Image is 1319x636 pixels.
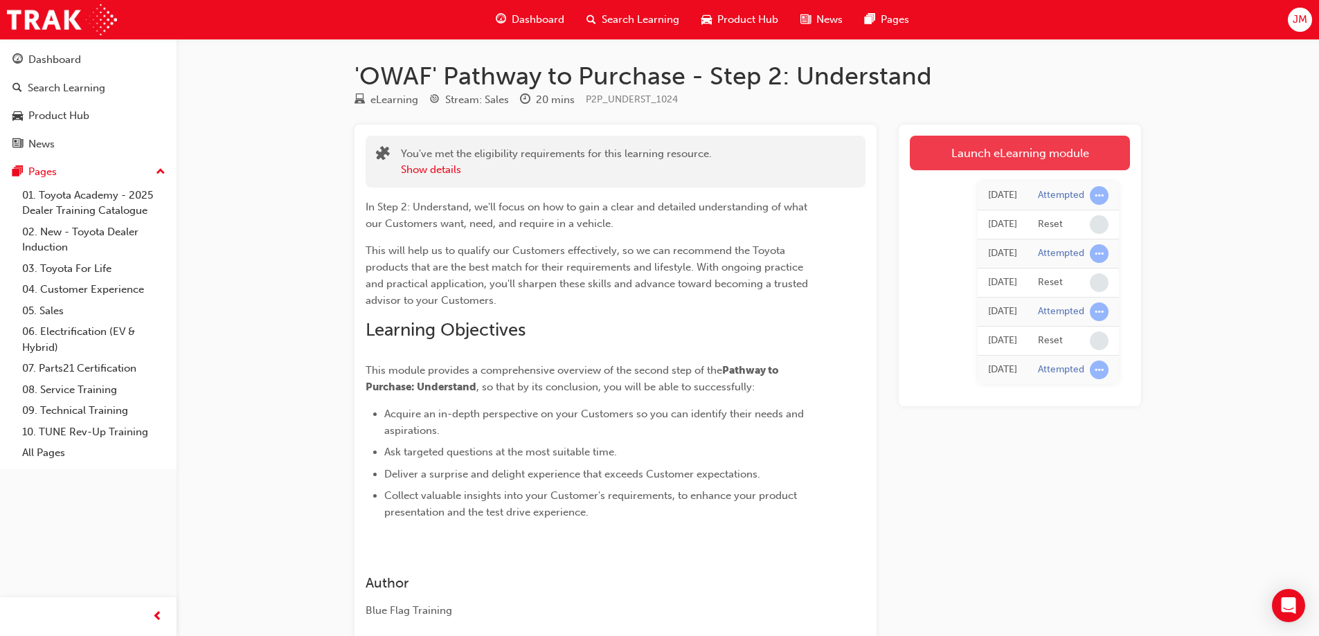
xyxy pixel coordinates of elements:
div: Reset [1038,218,1063,231]
a: 05. Sales [17,300,171,322]
span: , so that by its conclusion, you will be able to successfully: [476,381,755,393]
span: learningRecordVerb_ATTEMPT-icon [1090,244,1109,263]
span: learningResourceType_ELEARNING-icon [355,94,365,107]
div: Thu Aug 14 2025 10:35:04 GMT+1000 (Australian Eastern Standard Time) [988,246,1017,262]
div: Sat Aug 09 2025 08:17:04 GMT+1000 (Australian Eastern Standard Time) [988,304,1017,320]
span: Pathway to Purchase: Understand [366,364,781,393]
span: This module provides a comprehensive overview of the second step of the [366,364,722,376]
span: guage-icon [496,11,506,28]
span: pages-icon [12,166,23,179]
span: In Step 2: Understand, we'll focus on how to gain a clear and detailed understanding of what our ... [366,201,810,230]
a: 07. Parts21 Certification [17,358,171,379]
span: learningRecordVerb_ATTEMPT-icon [1090,186,1109,205]
span: Pages [881,12,909,28]
div: Stream [429,91,509,109]
span: guage-icon [12,54,23,66]
a: Search Learning [6,75,171,101]
span: news-icon [800,11,811,28]
span: search-icon [12,82,22,95]
a: 02. New - Toyota Dealer Induction [17,221,171,258]
a: pages-iconPages [854,6,920,34]
span: prev-icon [152,608,163,626]
div: Thu Aug 21 2025 17:12:06 GMT+1000 (Australian Eastern Standard Time) [988,188,1017,203]
a: Launch eLearning module [910,136,1130,170]
a: 01. Toyota Academy - 2025 Dealer Training Catalogue [17,185,171,221]
span: car-icon [12,110,23,122]
span: Ask targeted questions at the most suitable time. [384,446,617,458]
div: Thu Aug 14 2025 10:35:03 GMT+1000 (Australian Eastern Standard Time) [988,275,1017,291]
button: DashboardSearch LearningProduct HubNews [6,44,171,159]
button: Pages [6,159,171,185]
a: 09. Technical Training [17,400,171,421]
span: JM [1293,12,1307,28]
a: 03. Toyota For Life [17,258,171,280]
a: Dashboard [6,47,171,73]
div: Dashboard [28,52,81,68]
div: Attempted [1038,305,1084,318]
div: eLearning [370,92,418,108]
div: Duration [520,91,575,109]
span: pages-icon [865,11,875,28]
div: You've met the eligibility requirements for this learning resource. [401,146,712,177]
a: 08. Service Training [17,379,171,401]
div: Reset [1038,334,1063,347]
div: 20 mins [536,92,575,108]
a: 10. TUNE Rev-Up Training [17,421,171,443]
span: Product Hub [717,12,778,28]
div: Sat Aug 09 2025 08:17:00 GMT+1000 (Australian Eastern Standard Time) [988,333,1017,349]
h3: Author [366,575,816,591]
a: 06. Electrification (EV & Hybrid) [17,321,171,358]
span: learningRecordVerb_ATTEMPT-icon [1090,302,1109,321]
span: learningRecordVerb_NONE-icon [1090,215,1109,234]
span: search-icon [586,11,596,28]
div: Reset [1038,276,1063,289]
div: Blue Flag Training [366,603,816,619]
div: Stream: Sales [445,92,509,108]
span: news-icon [12,138,23,151]
div: Fri Aug 08 2025 19:18:14 GMT+1000 (Australian Eastern Standard Time) [988,362,1017,378]
div: Attempted [1038,247,1084,260]
span: This will help us to qualify our Customers effectively, so we can recommend the Toyota products t... [366,244,811,307]
a: news-iconNews [789,6,854,34]
div: Thu Aug 21 2025 17:12:05 GMT+1000 (Australian Eastern Standard Time) [988,217,1017,233]
span: target-icon [429,94,440,107]
span: puzzle-icon [376,147,390,163]
h1: 'OWAF' Pathway to Purchase - Step 2: Understand [355,61,1141,91]
div: Search Learning [28,80,105,96]
span: up-icon [156,163,165,181]
span: Learning resource code [586,93,678,105]
div: Open Intercom Messenger [1272,589,1305,622]
span: learningRecordVerb_NONE-icon [1090,331,1109,350]
span: Acquire an in-depth perspective on your Customers so you can identify their needs and aspirations. [384,408,807,437]
span: Deliver a surprise and delight experience that exceeds Customer expectations. [384,468,760,480]
span: Learning Objectives [366,319,526,340]
a: 04. Customer Experience [17,279,171,300]
div: Type [355,91,418,109]
div: Attempted [1038,363,1084,376]
a: News [6,131,171,157]
span: Dashboard [512,12,564,28]
span: Search Learning [602,12,679,28]
span: car-icon [701,11,712,28]
span: learningRecordVerb_ATTEMPT-icon [1090,361,1109,379]
a: guage-iconDashboard [485,6,575,34]
img: Trak [7,4,117,35]
span: News [816,12,843,28]
a: Product Hub [6,103,171,129]
button: JM [1288,8,1312,32]
div: Product Hub [28,108,89,124]
div: Attempted [1038,189,1084,202]
div: Pages [28,164,57,180]
a: search-iconSearch Learning [575,6,690,34]
button: Show details [401,162,461,178]
a: All Pages [17,442,171,464]
span: learningRecordVerb_NONE-icon [1090,273,1109,292]
a: car-iconProduct Hub [690,6,789,34]
div: News [28,136,55,152]
span: Collect valuable insights into your Customer's requirements, to enhance your product presentation... [384,489,800,518]
span: clock-icon [520,94,530,107]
